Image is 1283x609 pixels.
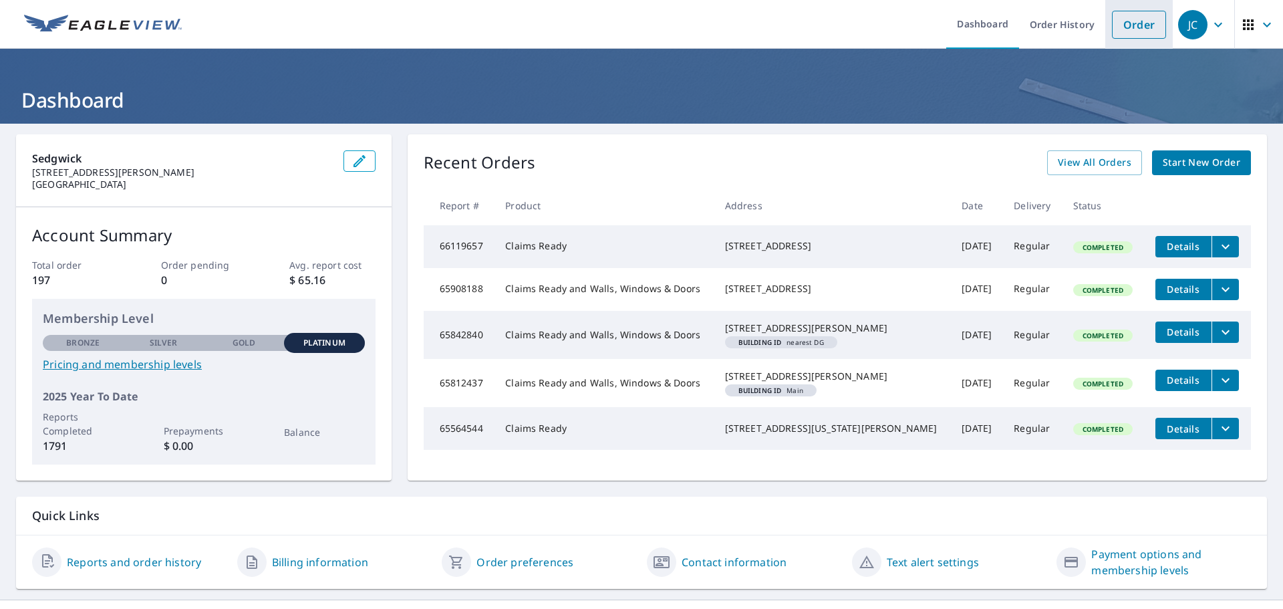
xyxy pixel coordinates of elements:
div: [STREET_ADDRESS] [725,239,941,253]
td: 65908188 [424,268,495,311]
p: Reports Completed [43,410,123,438]
a: Payment options and membership levels [1091,546,1251,578]
button: detailsBtn-65564544 [1155,418,1211,439]
p: Quick Links [32,507,1251,524]
button: detailsBtn-65908188 [1155,279,1211,300]
p: Prepayments [164,424,244,438]
span: Details [1163,326,1203,338]
button: filesDropdownBtn-65812437 [1211,370,1239,391]
td: Claims Ready and Walls, Windows & Doors [494,311,714,359]
td: Regular [1003,407,1062,450]
a: Order preferences [476,554,573,570]
span: Completed [1075,331,1131,340]
td: Regular [1003,311,1062,359]
th: Address [714,186,952,225]
td: [DATE] [951,311,1003,359]
td: [DATE] [951,268,1003,311]
div: JC [1178,10,1207,39]
td: Regular [1003,268,1062,311]
td: [DATE] [951,225,1003,268]
div: [STREET_ADDRESS][US_STATE][PERSON_NAME] [725,422,941,435]
td: [DATE] [951,407,1003,450]
p: Balance [284,425,364,439]
span: Details [1163,422,1203,435]
em: Building ID [738,387,782,394]
span: nearest DG [730,339,832,346]
p: Account Summary [32,223,376,247]
p: Avg. report cost [289,258,375,272]
td: 66119657 [424,225,495,268]
td: 65842840 [424,311,495,359]
p: Recent Orders [424,150,536,175]
td: Claims Ready [494,407,714,450]
td: Claims Ready and Walls, Windows & Doors [494,268,714,311]
p: Platinum [303,337,345,349]
p: Order pending [161,258,247,272]
p: 2025 Year To Date [43,388,365,404]
span: Completed [1075,285,1131,295]
div: [STREET_ADDRESS] [725,282,941,295]
button: detailsBtn-66119657 [1155,236,1211,257]
p: Bronze [66,337,100,349]
div: [STREET_ADDRESS][PERSON_NAME] [725,370,941,383]
span: Details [1163,283,1203,295]
span: Details [1163,240,1203,253]
th: Status [1062,186,1145,225]
span: Completed [1075,243,1131,252]
td: Claims Ready and Walls, Windows & Doors [494,359,714,407]
p: [STREET_ADDRESS][PERSON_NAME] [32,166,333,178]
span: Start New Order [1163,154,1240,171]
td: 65812437 [424,359,495,407]
span: Completed [1075,379,1131,388]
span: Details [1163,374,1203,386]
p: Total order [32,258,118,272]
span: View All Orders [1058,154,1131,171]
a: Pricing and membership levels [43,356,365,372]
p: Gold [233,337,255,349]
p: Silver [150,337,178,349]
span: Main [730,387,811,394]
td: 65564544 [424,407,495,450]
th: Date [951,186,1003,225]
a: Text alert settings [887,554,979,570]
th: Delivery [1003,186,1062,225]
p: 1791 [43,438,123,454]
button: detailsBtn-65812437 [1155,370,1211,391]
td: [DATE] [951,359,1003,407]
div: [STREET_ADDRESS][PERSON_NAME] [725,322,941,335]
a: Billing information [272,554,368,570]
p: $ 0.00 [164,438,244,454]
p: 197 [32,272,118,288]
a: Order [1112,11,1166,39]
a: Contact information [682,554,787,570]
button: filesDropdownBtn-65908188 [1211,279,1239,300]
a: Reports and order history [67,554,201,570]
p: Membership Level [43,310,365,328]
button: detailsBtn-65842840 [1155,322,1211,343]
button: filesDropdownBtn-65842840 [1211,322,1239,343]
a: Start New Order [1152,150,1251,175]
td: Claims Ready [494,225,714,268]
td: Regular [1003,225,1062,268]
p: $ 65.16 [289,272,375,288]
img: EV Logo [24,15,182,35]
a: View All Orders [1047,150,1142,175]
em: Building ID [738,339,782,346]
td: Regular [1003,359,1062,407]
span: Completed [1075,424,1131,434]
p: Sedgwick [32,150,333,166]
button: filesDropdownBtn-65564544 [1211,418,1239,439]
h1: Dashboard [16,86,1267,114]
th: Product [494,186,714,225]
p: 0 [161,272,247,288]
button: filesDropdownBtn-66119657 [1211,236,1239,257]
p: [GEOGRAPHIC_DATA] [32,178,333,191]
th: Report # [424,186,495,225]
